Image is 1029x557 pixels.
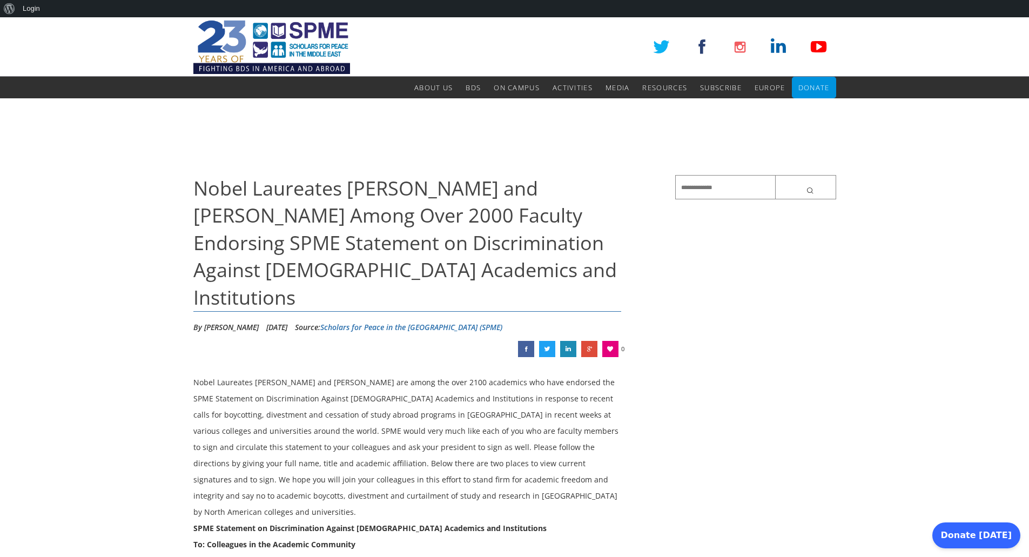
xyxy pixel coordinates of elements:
span: Subscribe [700,83,742,92]
a: Scholars for Peace in the [GEOGRAPHIC_DATA] (SPME) [320,322,502,332]
a: Subscribe [700,77,742,98]
a: Nobel Laureates Roger Kornberg and Walter Kohn Among Over 2000 Faculty Endorsing SPME Statement o... [581,341,597,357]
a: Europe [755,77,785,98]
span: Donate [798,83,830,92]
a: About Us [414,77,453,98]
li: [DATE] [266,319,287,335]
a: Donate [798,77,830,98]
div: Nobel Laureates [PERSON_NAME] and [PERSON_NAME] are among the over 2100 academics who have endors... [193,374,622,520]
li: By [PERSON_NAME] [193,319,259,335]
span: 0 [621,341,624,357]
span: BDS [466,83,481,92]
span: On Campus [494,83,540,92]
span: About Us [414,83,453,92]
span: Activities [553,83,593,92]
a: Media [606,77,630,98]
img: SPME [193,17,350,77]
a: Activities [553,77,593,98]
a: Resources [642,77,687,98]
span: Europe [755,83,785,92]
span: Resources [642,83,687,92]
a: Nobel Laureates Roger Kornberg and Walter Kohn Among Over 2000 Faculty Endorsing SPME Statement o... [518,341,534,357]
span: Nobel Laureates [PERSON_NAME] and [PERSON_NAME] Among Over 2000 Faculty Endorsing SPME Statement ... [193,175,617,311]
a: Nobel Laureates Roger Kornberg and Walter Kohn Among Over 2000 Faculty Endorsing SPME Statement o... [539,341,555,357]
div: Source: [295,319,502,335]
a: BDS [466,77,481,98]
span: Media [606,83,630,92]
a: On Campus [494,77,540,98]
span: To: Colleagues in the Academic Community [193,539,355,549]
a: Nobel Laureates Roger Kornberg and Walter Kohn Among Over 2000 Faculty Endorsing SPME Statement o... [560,341,576,357]
strong: SPME Statement on Discrimination Against [DEMOGRAPHIC_DATA] Academics and Institutions [193,523,547,533]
